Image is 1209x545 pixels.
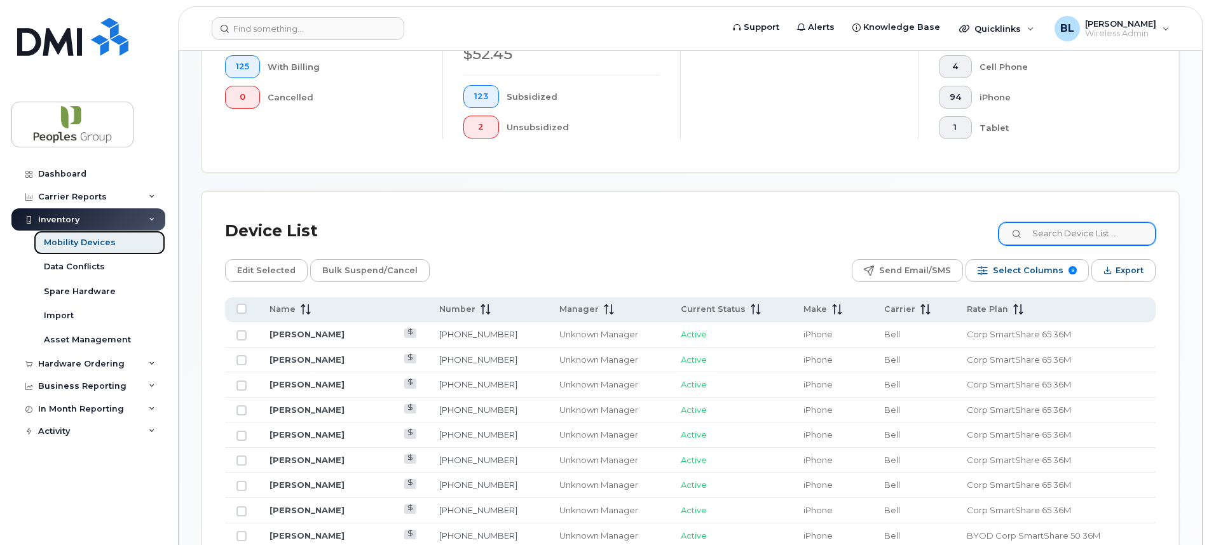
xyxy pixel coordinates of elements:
[439,455,517,465] a: [PHONE_NUMBER]
[237,261,296,280] span: Edit Selected
[950,62,961,72] span: 4
[474,122,488,132] span: 2
[404,404,416,414] a: View Last Bill
[803,505,833,515] span: iPhone
[404,379,416,388] a: View Last Bill
[1085,29,1156,39] span: Wireless Admin
[270,329,345,339] a: [PERSON_NAME]
[681,429,707,440] span: Active
[1116,261,1144,280] span: Export
[788,15,844,40] a: Alerts
[967,480,1071,490] span: Corp SmartShare 65 36M
[950,123,961,133] span: 1
[507,85,660,108] div: Subsidized
[884,405,900,415] span: Bell
[404,454,416,464] a: View Last Bill
[681,480,707,490] span: Active
[993,261,1063,280] span: Select Columns
[803,329,833,339] span: iPhone
[980,86,1136,109] div: iPhone
[559,504,658,516] div: Unknown Manager
[803,455,833,465] span: iPhone
[212,17,404,40] input: Find something...
[884,480,900,490] span: Bell
[404,504,416,514] a: View Last Bill
[404,328,416,338] a: View Last Bill
[803,429,833,440] span: iPhone
[681,530,707,541] span: Active
[268,86,423,109] div: Cancelled
[681,329,707,339] span: Active
[463,43,660,65] div: $52.45
[1091,259,1156,282] button: Export
[559,304,599,315] span: Manager
[270,354,345,365] a: [PERSON_NAME]
[884,329,900,339] span: Bell
[404,530,416,539] a: View Last Bill
[310,259,430,282] button: Bulk Suspend/Cancel
[967,304,1008,315] span: Rate Plan
[439,505,517,515] a: [PHONE_NUMBER]
[559,479,658,491] div: Unknown Manager
[404,479,416,488] a: View Last Bill
[270,379,345,389] a: [PERSON_NAME]
[270,505,345,515] a: [PERSON_NAME]
[439,429,517,440] a: [PHONE_NUMBER]
[803,405,833,415] span: iPhone
[270,530,345,541] a: [PERSON_NAME]
[681,379,707,389] span: Active
[844,15,949,40] a: Knowledge Base
[999,222,1156,245] input: Search Device List ...
[966,259,1089,282] button: Select Columns 9
[439,304,475,315] span: Number
[474,91,488,102] span: 123
[884,304,915,315] span: Carrier
[439,329,517,339] a: [PHONE_NUMBER]
[268,55,423,78] div: With Billing
[404,354,416,363] a: View Last Bill
[225,86,260,109] button: 0
[507,116,660,138] div: Unsubsidized
[967,455,1071,465] span: Corp SmartShare 65 36M
[225,215,318,248] div: Device List
[939,86,972,109] button: 94
[322,261,418,280] span: Bulk Suspend/Cancel
[439,405,517,415] a: [PHONE_NUMBER]
[884,455,900,465] span: Bell
[967,354,1071,365] span: Corp SmartShare 65 36M
[803,480,833,490] span: iPhone
[1060,21,1074,36] span: BL
[884,530,900,541] span: Bell
[884,505,900,515] span: Bell
[884,354,900,365] span: Bell
[967,429,1071,440] span: Corp SmartShare 65 36M
[439,354,517,365] a: [PHONE_NUMBER]
[559,379,658,391] div: Unknown Manager
[808,21,835,34] span: Alerts
[559,530,658,542] div: Unknown Manager
[967,405,1071,415] span: Corp SmartShare 65 36M
[1085,18,1156,29] span: [PERSON_NAME]
[803,304,827,315] span: Make
[681,304,746,315] span: Current Status
[681,354,707,365] span: Active
[559,328,658,340] div: Unknown Manager
[974,24,1021,34] span: Quicklinks
[950,16,1043,41] div: Quicklinks
[463,85,499,108] button: 123
[559,454,658,466] div: Unknown Manager
[270,429,345,440] a: [PERSON_NAME]
[939,55,972,78] button: 4
[559,354,658,366] div: Unknown Manager
[236,92,249,102] span: 0
[980,55,1136,78] div: Cell Phone
[270,455,345,465] a: [PERSON_NAME]
[803,530,833,541] span: iPhone
[884,379,900,389] span: Bell
[744,21,779,34] span: Support
[225,259,308,282] button: Edit Selected
[1069,266,1077,274] span: 9
[939,116,972,139] button: 1
[439,480,517,490] a: [PHONE_NUMBER]
[803,379,833,389] span: iPhone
